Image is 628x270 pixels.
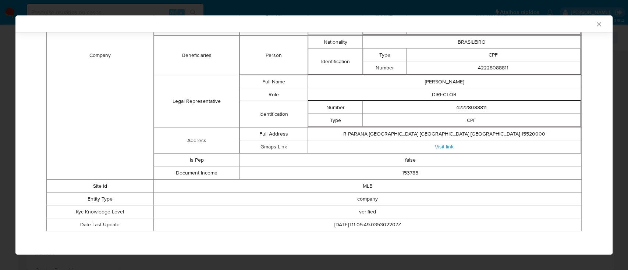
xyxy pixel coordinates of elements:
[308,101,363,114] td: Number
[240,127,308,140] td: Full Address
[308,88,581,101] td: DIRECTOR
[47,205,154,218] td: Kyc Knowledge Level
[363,48,407,61] td: Type
[47,192,154,205] td: Entity Type
[240,154,581,166] td: false
[153,218,581,231] td: [DATE]T11:05:49.035302207Z
[154,154,239,166] td: Is Pep
[308,114,363,127] td: Type
[407,61,580,74] td: 42228088811
[47,218,154,231] td: Date Last Update
[240,140,308,153] td: Gmaps Link
[435,143,454,150] a: Visit link
[154,166,239,179] td: Document Income
[240,166,581,179] td: 153785
[47,180,154,192] td: Site Id
[308,48,363,75] td: Identification
[154,127,239,154] td: Address
[407,48,580,61] td: CPF
[154,75,239,127] td: Legal Representative
[308,36,363,48] td: Nationality
[363,61,407,74] td: Number
[153,180,581,192] td: MLB
[595,21,602,27] button: Fechar a janela
[308,127,581,140] td: R PARANA [GEOGRAPHIC_DATA] [GEOGRAPHIC_DATA] [GEOGRAPHIC_DATA] 15520000
[308,75,581,88] td: [PERSON_NAME]
[240,88,308,101] td: Role
[153,205,581,218] td: verified
[240,75,308,88] td: Full Name
[363,101,581,114] td: 42228088811
[240,36,308,75] td: Person
[240,101,308,127] td: Identification
[154,36,239,75] td: Beneficiaries
[363,114,581,127] td: CPF
[153,192,581,205] td: company
[363,36,581,48] td: BRASILEIRO
[15,15,613,255] div: closure-recommendation-modal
